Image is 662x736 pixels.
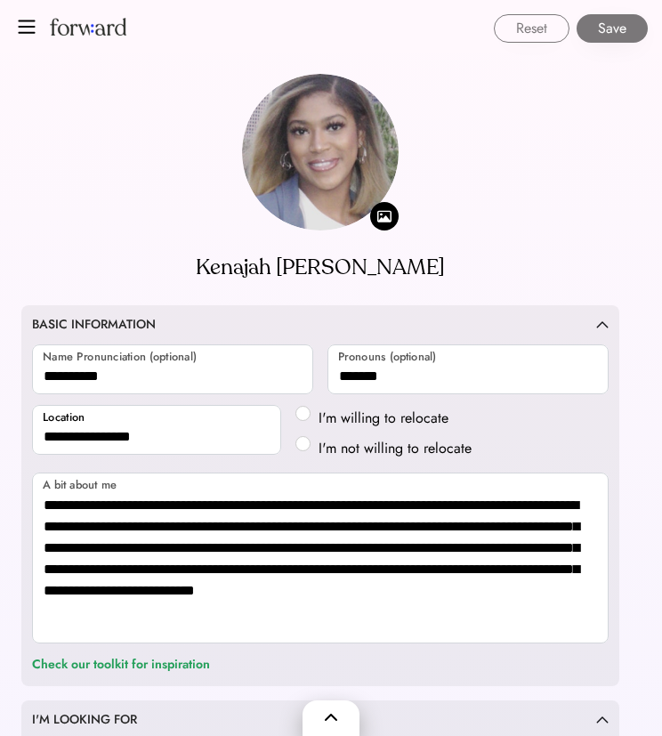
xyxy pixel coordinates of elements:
[18,20,36,34] img: bars.svg
[313,438,477,459] label: I'm not willing to relocate
[32,711,137,729] div: I'M LOOKING FOR
[32,654,210,675] div: Check our toolkit for inspiration
[577,14,648,43] button: Save
[596,320,609,328] img: caret-up.svg
[196,252,445,284] div: Kenajah [PERSON_NAME]
[242,74,399,231] img: https%3A%2F%2F9c4076a67d41be3ea2c0407e1814dbd4.cdn.bubble.io%2Ff1752514919854x121435363031564770%...
[313,408,477,429] label: I'm willing to relocate
[494,14,569,43] button: Reset
[596,716,609,724] img: caret-up.svg
[50,18,126,36] img: Forward logo
[32,316,156,334] div: BASIC INFORMATION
